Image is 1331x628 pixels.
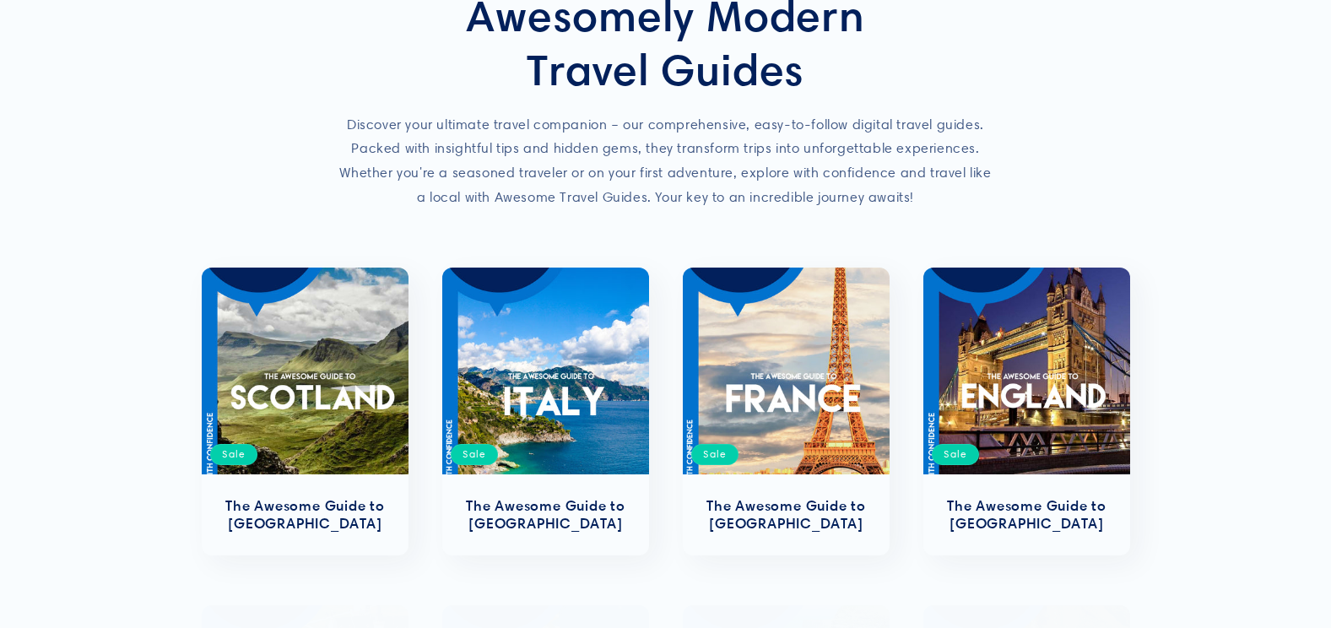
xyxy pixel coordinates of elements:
a: The Awesome Guide to [GEOGRAPHIC_DATA] [459,497,632,533]
a: The Awesome Guide to [GEOGRAPHIC_DATA] [700,497,873,533]
a: The Awesome Guide to [GEOGRAPHIC_DATA] [940,497,1113,533]
a: The Awesome Guide to [GEOGRAPHIC_DATA] [219,497,392,533]
p: Discover your ultimate travel companion – our comprehensive, easy-to-follow digital travel guides... [337,113,995,210]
